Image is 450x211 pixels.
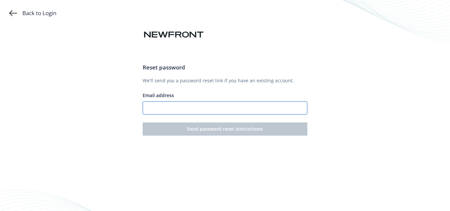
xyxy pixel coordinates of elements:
[143,92,174,98] span: Email address
[143,29,205,40] img: Newfront logo
[143,63,307,72] h3: Reset password
[187,126,263,132] span: Send password reset instructions
[9,9,56,17] a: Back to Login
[143,122,307,136] button: Send password reset instructions
[143,77,307,84] p: We'll send you a password reset link if you have an existing account.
